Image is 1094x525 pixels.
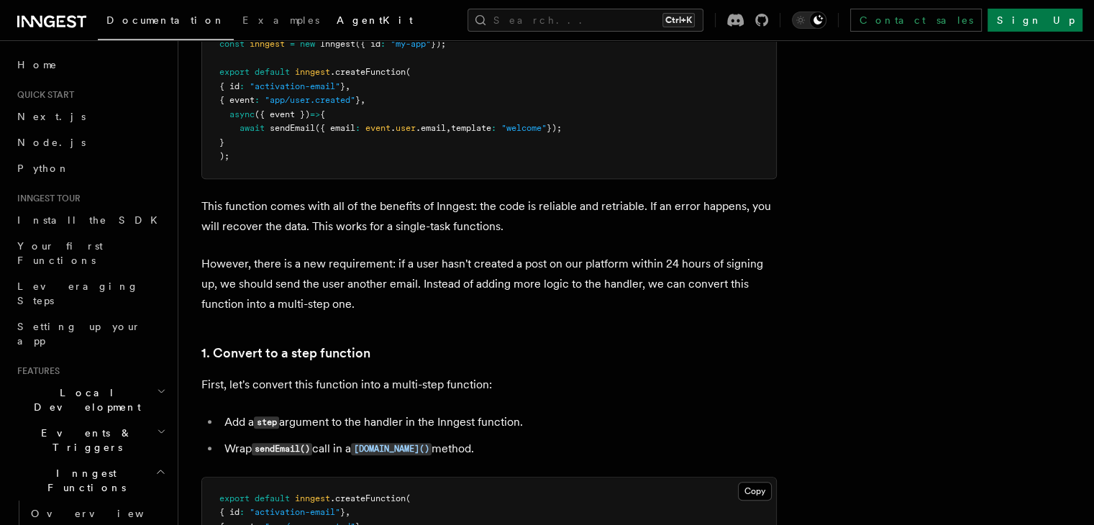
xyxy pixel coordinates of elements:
[491,123,496,133] span: :
[17,321,141,347] span: Setting up your app
[17,137,86,148] span: Node.js
[255,493,290,503] span: default
[310,109,320,119] span: =>
[12,365,60,377] span: Features
[391,123,396,133] span: .
[330,67,406,77] span: .createFunction
[106,14,225,26] span: Documentation
[201,375,777,395] p: First, let's convert this function into a multi-step function:
[330,493,406,503] span: .createFunction
[17,280,139,306] span: Leveraging Steps
[250,39,285,49] span: inngest
[340,81,345,91] span: }
[792,12,826,29] button: Toggle dark mode
[254,416,279,429] code: step
[12,426,157,455] span: Events & Triggers
[240,123,265,133] span: await
[295,67,330,77] span: inngest
[365,123,391,133] span: event
[850,9,982,32] a: Contact sales
[219,81,240,91] span: { id
[219,95,255,105] span: { event
[391,39,431,49] span: "my-app"
[12,273,169,314] a: Leveraging Steps
[12,207,169,233] a: Install the SDK
[17,214,166,226] span: Install the SDK
[201,196,777,237] p: This function comes with all of the benefits of Inngest: the code is reliable and retriable. If a...
[265,95,355,105] span: "app/user.created"
[406,67,411,77] span: (
[219,151,229,161] span: );
[345,507,350,517] span: ,
[240,507,245,517] span: :
[240,81,245,91] span: :
[219,507,240,517] span: { id
[255,67,290,77] span: default
[351,442,432,455] a: [DOMAIN_NAME]()
[468,9,703,32] button: Search...Ctrl+K
[451,123,491,133] span: template
[17,163,70,174] span: Python
[396,123,416,133] span: user
[12,466,155,495] span: Inngest Functions
[219,39,245,49] span: const
[328,4,421,39] a: AgentKit
[295,493,330,503] span: inngest
[431,39,446,49] span: });
[738,482,772,501] button: Copy
[290,39,295,49] span: =
[220,439,777,460] li: Wrap call in a method.
[98,4,234,40] a: Documentation
[300,39,315,49] span: new
[355,39,380,49] span: ({ id
[17,58,58,72] span: Home
[662,13,695,27] kbd: Ctrl+K
[355,95,360,105] span: }
[12,314,169,354] a: Setting up your app
[337,14,413,26] span: AgentKit
[355,123,360,133] span: :
[380,39,386,49] span: :
[12,155,169,181] a: Python
[547,123,562,133] span: });
[252,443,312,455] code: sendEmail()
[12,420,169,460] button: Events & Triggers
[12,460,169,501] button: Inngest Functions
[351,443,432,455] code: [DOMAIN_NAME]()
[320,109,325,119] span: {
[219,493,250,503] span: export
[234,4,328,39] a: Examples
[201,343,370,363] a: 1. Convert to a step function
[360,95,365,105] span: ,
[12,104,169,129] a: Next.js
[219,67,250,77] span: export
[406,493,411,503] span: (
[340,507,345,517] span: }
[250,507,340,517] span: "activation-email"
[17,111,86,122] span: Next.js
[12,380,169,420] button: Local Development
[255,109,310,119] span: ({ event })
[988,9,1082,32] a: Sign Up
[12,89,74,101] span: Quick start
[12,129,169,155] a: Node.js
[12,193,81,204] span: Inngest tour
[219,137,224,147] span: }
[416,123,446,133] span: .email
[17,240,103,266] span: Your first Functions
[31,508,179,519] span: Overview
[12,233,169,273] a: Your first Functions
[220,412,777,433] li: Add a argument to the handler in the Inngest function.
[345,81,350,91] span: ,
[242,14,319,26] span: Examples
[446,123,451,133] span: ,
[501,123,547,133] span: "welcome"
[12,52,169,78] a: Home
[320,39,355,49] span: Inngest
[229,109,255,119] span: async
[255,95,260,105] span: :
[12,385,157,414] span: Local Development
[201,254,777,314] p: However, there is a new requirement: if a user hasn't created a post on our platform within 24 ho...
[315,123,355,133] span: ({ email
[270,123,315,133] span: sendEmail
